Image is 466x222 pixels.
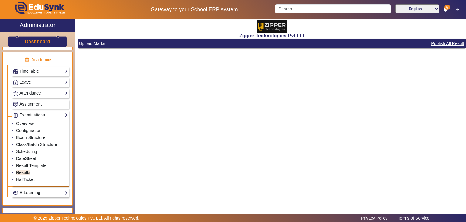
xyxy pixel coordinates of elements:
[444,5,450,10] span: 6
[257,20,287,33] img: 36227e3f-cbf6-4043-b8fc-b5c5f2957d0a
[19,102,42,106] span: Assignment
[16,149,37,154] a: Scheduling
[16,156,36,161] a: DateSheet
[25,39,50,44] h3: Dashboard
[275,4,391,13] input: Search
[0,19,75,32] a: Administrator
[13,101,68,108] a: Assignment
[25,38,51,45] a: Dashboard
[358,214,390,222] a: Privacy Policy
[27,213,33,218] img: finance.png
[16,163,46,168] a: Result Template
[395,214,432,222] a: Terms of Service
[16,142,57,147] a: Class/Batch Structure
[13,102,18,107] img: Assignments.png
[16,170,30,175] a: Results
[78,39,466,48] mat-card-header: Upload Marks
[7,212,69,219] p: Finance
[16,135,45,140] a: Exam Structure
[16,121,34,126] a: Overview
[16,177,35,182] a: HallTicket
[431,40,464,47] button: Publish All Result
[78,33,466,39] h2: Zipper Technologies Pvt Ltd
[120,6,268,13] h5: Gateway to your School ERP system
[7,57,69,63] p: Academics
[24,57,30,63] img: academic.png
[20,21,56,29] h2: Administrator
[34,215,140,221] p: © 2025 Zipper Technologies Pvt. Ltd. All rights reserved.
[16,128,41,133] a: Configuration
